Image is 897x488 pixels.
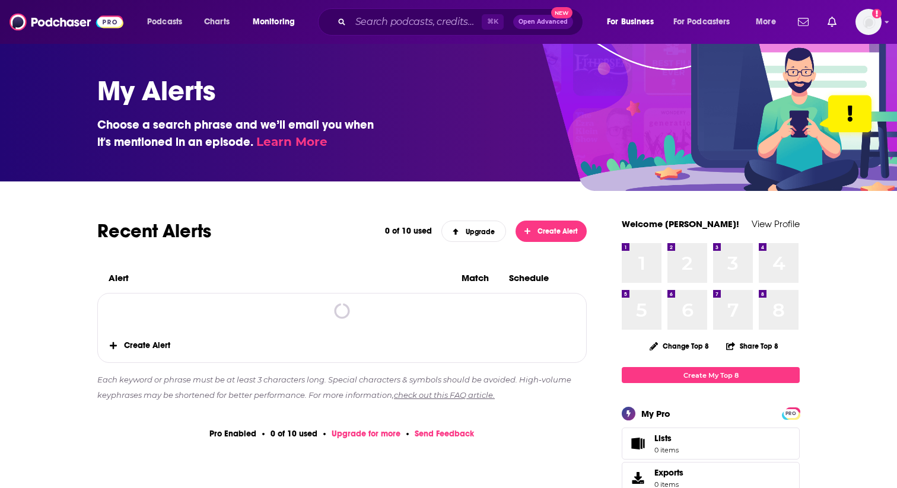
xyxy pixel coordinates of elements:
[256,135,327,149] a: Learn More
[329,8,594,36] div: Search podcasts, credits, & more...
[654,433,679,444] span: Lists
[622,218,739,229] a: Welcome [PERSON_NAME]!
[666,12,747,31] button: open menu
[622,428,800,460] a: Lists
[482,14,504,30] span: ⌘ K
[654,446,679,454] span: 0 items
[385,226,432,236] p: 0 of 10 used
[855,9,882,35] span: Logged in as mcorcoran
[654,467,683,478] span: Exports
[673,14,730,30] span: For Podcasters
[599,12,669,31] button: open menu
[626,470,650,486] span: Exports
[97,219,376,243] h2: Recent Alerts
[793,12,813,32] a: Show notifications dropdown
[726,334,779,358] button: Share Top 8
[332,429,400,439] a: Upgrade for more
[97,372,587,403] p: Each keyword or phrase must be at least 3 characters long. Special characters & symbols should be...
[147,14,182,30] span: Podcasts
[756,14,776,30] span: More
[551,7,572,18] span: New
[244,12,310,31] button: open menu
[513,15,573,29] button: Open AdvancedNew
[509,272,556,283] h3: Schedule
[441,221,507,242] a: Upgrade
[453,228,495,236] span: Upgrade
[98,328,586,362] span: Create Alert
[9,11,123,33] img: Podchaser - Follow, Share and Rate Podcasts
[855,9,882,35] button: Show profile menu
[519,19,568,25] span: Open Advanced
[209,429,256,439] p: Pro Enabled
[139,12,198,31] button: open menu
[415,429,474,439] span: Send Feedback
[394,390,495,400] a: check out this FAQ article.
[747,12,791,31] button: open menu
[97,74,790,108] h1: My Alerts
[607,14,654,30] span: For Business
[516,221,587,242] button: Create Alert
[626,435,650,452] span: Lists
[872,9,882,18] svg: Add a profile image
[641,408,670,419] div: My Pro
[654,433,672,444] span: Lists
[351,12,482,31] input: Search podcasts, credits, & more...
[642,339,716,353] button: Change Top 8
[524,227,578,235] span: Create Alert
[253,14,295,30] span: Monitoring
[462,272,500,283] h3: Match
[622,367,800,383] a: Create My Top 8
[196,12,237,31] a: Charts
[204,14,230,30] span: Charts
[97,116,382,151] h3: Choose a search phrase and we’ll email you when it's mentioned in an episode.
[823,12,841,32] a: Show notifications dropdown
[855,9,882,35] img: User Profile
[271,429,317,439] p: 0 of 10 used
[109,272,451,283] h3: Alert
[784,409,798,417] a: PRO
[752,218,800,229] a: View Profile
